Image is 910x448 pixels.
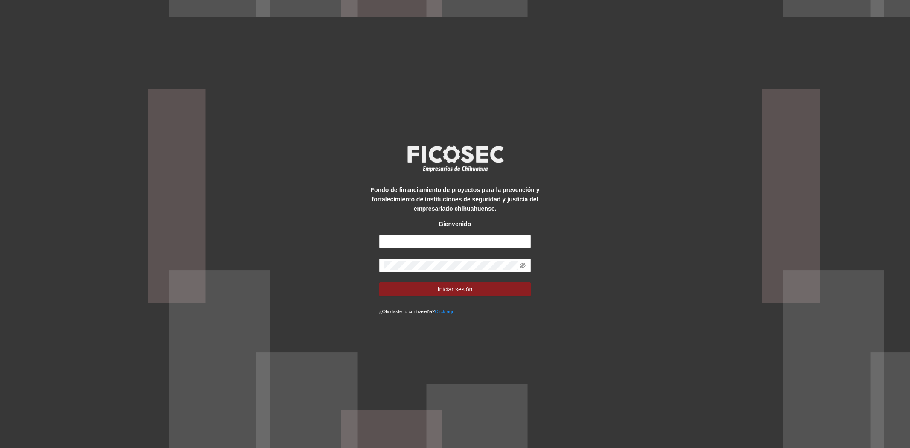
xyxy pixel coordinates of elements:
[439,221,471,227] strong: Bienvenido
[438,285,473,294] span: Iniciar sesión
[379,309,456,314] small: ¿Olvidaste tu contraseña?
[371,186,540,212] strong: Fondo de financiamiento de proyectos para la prevención y fortalecimiento de instituciones de seg...
[435,309,456,314] a: Click aqui
[402,143,509,175] img: logo
[379,282,531,296] button: Iniciar sesión
[520,262,526,268] span: eye-invisible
